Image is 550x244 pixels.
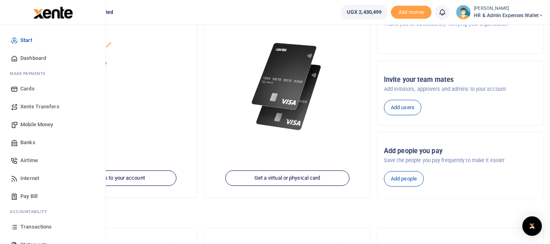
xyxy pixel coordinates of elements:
span: Transactions [20,223,52,231]
a: Banks [7,134,99,152]
span: HR & Admin Expenses Wallet [474,12,543,19]
img: profile-user [456,5,471,20]
a: UGX 2,430,499 [341,5,388,20]
a: Add people [384,171,424,187]
a: Airtime [7,152,99,169]
a: logo-small logo-large logo-large [33,9,73,15]
span: Internet [20,174,39,182]
li: M [7,67,99,80]
li: Toup your wallet [391,6,432,19]
small: [PERSON_NAME] [474,5,543,12]
span: Banks [20,138,35,147]
span: countability [16,209,47,215]
span: Add money [391,6,432,19]
h5: Account [38,29,191,37]
a: Mobile Money [7,116,99,134]
span: Dashboard [20,54,46,62]
span: Mobile Money [20,121,53,129]
span: Cards [20,85,35,93]
h5: UGX 2,430,499 [38,70,191,78]
a: Transactions [7,218,99,236]
a: Add money [391,9,432,15]
img: logo-large [33,7,73,19]
a: Add users [384,100,421,115]
span: UGX 2,430,499 [347,8,381,16]
span: Pay Bill [20,192,37,200]
a: Pay Bill [7,187,99,205]
h5: Invite your team mates [384,76,537,84]
a: Add funds to your account [52,171,176,186]
li: Ac [7,205,99,218]
a: Xente Transfers [7,98,99,116]
span: Start [20,36,32,44]
span: ake Payments [14,70,46,77]
a: Start [7,31,99,49]
span: Airtime [20,156,38,165]
a: Cards [7,80,99,98]
a: Internet [7,169,99,187]
div: Open Intercom Messenger [522,216,542,236]
h5: Add people you pay [384,147,537,155]
a: Get a virtual or physical card [225,171,349,186]
p: Save the people you pay frequently to make it easier [384,156,537,165]
p: Your current account balance [38,59,191,68]
li: Wallet ballance [337,5,391,20]
a: Dashboard [7,49,99,67]
a: profile-user [PERSON_NAME] HR & Admin Expenses Wallet [456,5,543,20]
p: Add initiators, approvers and admins to your account [384,85,537,93]
p: HR & Admin Expenses Wallet [38,42,191,50]
span: Xente Transfers [20,103,59,111]
h4: Make a transaction [31,209,543,218]
img: xente-_physical_cards.png [249,37,326,136]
